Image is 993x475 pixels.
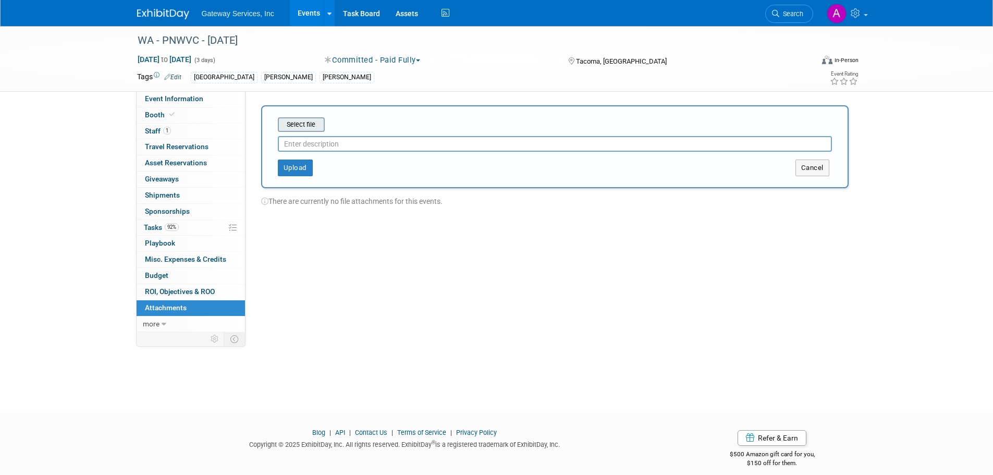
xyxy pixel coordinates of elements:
[145,142,209,151] span: Travel Reservations
[137,268,245,284] a: Budget
[145,303,187,312] span: Attachments
[145,175,179,183] span: Giveaways
[432,440,435,445] sup: ®
[137,437,673,449] div: Copyright © 2025 ExhibitDay, Inc. All rights reserved. ExhibitDay is a registered trademark of Ex...
[137,300,245,316] a: Attachments
[137,107,245,123] a: Booth
[137,284,245,300] a: ROI, Objectives & ROO
[137,316,245,332] a: more
[144,223,179,232] span: Tasks
[134,31,798,50] div: WA - PNWVC - [DATE]
[145,255,226,263] span: Misc. Expenses & Credits
[576,57,667,65] span: Tacoma, [GEOGRAPHIC_DATA]
[145,94,203,103] span: Event Information
[320,72,374,83] div: [PERSON_NAME]
[137,155,245,171] a: Asset Reservations
[327,429,334,436] span: |
[137,188,245,203] a: Shipments
[688,459,856,468] div: $150 off for them.
[448,429,455,436] span: |
[137,124,245,139] a: Staff1
[143,320,160,328] span: more
[191,72,258,83] div: [GEOGRAPHIC_DATA]
[688,443,856,467] div: $500 Amazon gift card for you,
[137,139,245,155] a: Travel Reservations
[145,191,180,199] span: Shipments
[137,71,181,83] td: Tags
[278,160,313,176] button: Upload
[822,56,832,64] img: Format-Inperson.png
[163,127,171,135] span: 1
[145,207,190,215] span: Sponsorships
[355,429,387,436] a: Contact Us
[145,159,207,167] span: Asset Reservations
[834,56,859,64] div: In-Person
[261,72,316,83] div: [PERSON_NAME]
[795,160,829,176] button: Cancel
[752,54,859,70] div: Event Format
[206,332,224,346] td: Personalize Event Tab Strip
[312,429,325,436] a: Blog
[137,252,245,267] a: Misc. Expenses & Credits
[145,111,177,119] span: Booth
[830,71,858,77] div: Event Rating
[137,55,192,64] span: [DATE] [DATE]
[278,136,832,152] input: Enter description
[765,5,813,23] a: Search
[145,287,215,296] span: ROI, Objectives & ROO
[137,9,189,19] img: ExhibitDay
[169,112,175,117] i: Booth reservation complete
[224,332,245,346] td: Toggle Event Tabs
[738,430,806,446] a: Refer & Earn
[193,57,215,64] span: (3 days)
[321,55,424,66] button: Committed - Paid Fully
[397,429,446,436] a: Terms of Service
[137,236,245,251] a: Playbook
[165,223,179,231] span: 92%
[164,74,181,81] a: Edit
[137,91,245,107] a: Event Information
[137,172,245,187] a: Giveaways
[137,220,245,236] a: Tasks92%
[145,271,168,279] span: Budget
[779,10,803,18] span: Search
[160,55,169,64] span: to
[261,188,849,206] div: There are currently no file attachments for this events.
[202,9,274,18] span: Gateway Services, Inc
[137,204,245,220] a: Sponsorships
[827,4,847,23] img: Alyson Evans
[456,429,497,436] a: Privacy Policy
[335,429,345,436] a: API
[347,429,353,436] span: |
[389,429,396,436] span: |
[145,239,175,247] span: Playbook
[145,127,171,135] span: Staff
